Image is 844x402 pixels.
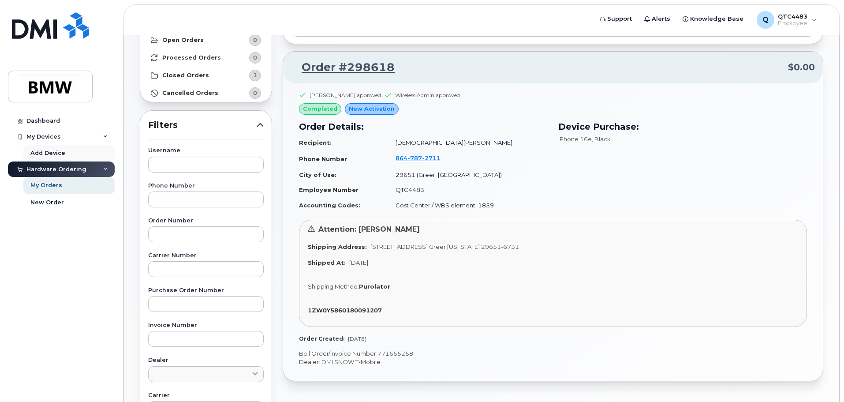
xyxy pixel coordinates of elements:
td: [DEMOGRAPHIC_DATA][PERSON_NAME] [388,135,548,150]
label: Phone Number [148,183,264,189]
a: Support [594,10,638,28]
h3: Device Purchase: [558,120,807,133]
strong: Order Created: [299,335,344,342]
p: Dealer: DMI SNOW T-Mobile [299,358,807,366]
label: Invoice Number [148,323,264,328]
span: [STREET_ADDRESS] Greer [US_STATE] 29651-6731 [370,243,519,250]
span: 1 [253,71,257,79]
strong: Open Orders [162,37,204,44]
strong: Phone Number [299,155,347,162]
span: QTC4483 [778,13,807,20]
span: Employee [778,20,807,27]
label: Carrier Number [148,253,264,259]
a: Closed Orders1 [140,67,272,84]
strong: Shipped At: [308,259,346,266]
label: Purchase Order Number [148,288,264,293]
span: Filters [148,119,257,131]
span: [DATE] [349,259,368,266]
a: Cancelled Orders0 [140,84,272,102]
span: Q [762,15,769,25]
strong: 1ZW0Y5860180091207 [308,307,382,314]
a: 8647872711 [396,154,451,162]
span: New Activation [349,105,395,113]
strong: Accounting Codes: [299,202,360,209]
label: Order Number [148,218,264,224]
span: Shipping Method: [308,283,359,290]
td: QTC4483 [388,182,548,198]
a: Order #298618 [291,60,395,75]
a: Open Orders0 [140,31,272,49]
div: QTC4483 [751,11,823,29]
div: [PERSON_NAME] approved [310,91,381,99]
a: Alerts [638,10,676,28]
span: iPhone 16e [558,135,592,143]
span: $0.00 [788,61,815,74]
strong: Employee Number [299,186,359,193]
a: Knowledge Base [676,10,750,28]
span: 2711 [422,154,441,162]
label: Dealer [148,357,264,363]
span: Attention: [PERSON_NAME] [318,225,420,233]
td: 29651 (Greer, [GEOGRAPHIC_DATA]) [388,167,548,183]
strong: Closed Orders [162,72,209,79]
span: completed [303,105,337,113]
a: Processed Orders0 [140,49,272,67]
span: [DATE] [348,335,366,342]
span: , Black [592,135,611,143]
label: Username [148,148,264,154]
iframe: Messenger Launcher [806,364,837,395]
strong: City of Use: [299,171,336,178]
label: Carrier [148,393,264,398]
span: 864 [396,154,441,162]
span: 787 [407,154,422,162]
h3: Order Details: [299,120,548,133]
strong: Purolator [359,283,390,290]
strong: Recipient: [299,139,332,146]
span: 0 [253,36,257,44]
strong: Processed Orders [162,54,221,61]
p: Bell Order/Invoice Number 771665258 [299,349,807,358]
span: Knowledge Base [690,15,743,23]
strong: Shipping Address: [308,243,367,250]
span: Support [607,15,632,23]
a: 1ZW0Y5860180091207 [308,307,385,314]
td: Cost Center / WBS element: 1859 [388,198,548,213]
span: Alerts [652,15,670,23]
span: 0 [253,53,257,62]
span: 0 [253,89,257,97]
div: Wireless Admin approved [395,91,460,99]
strong: Cancelled Orders [162,90,218,97]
